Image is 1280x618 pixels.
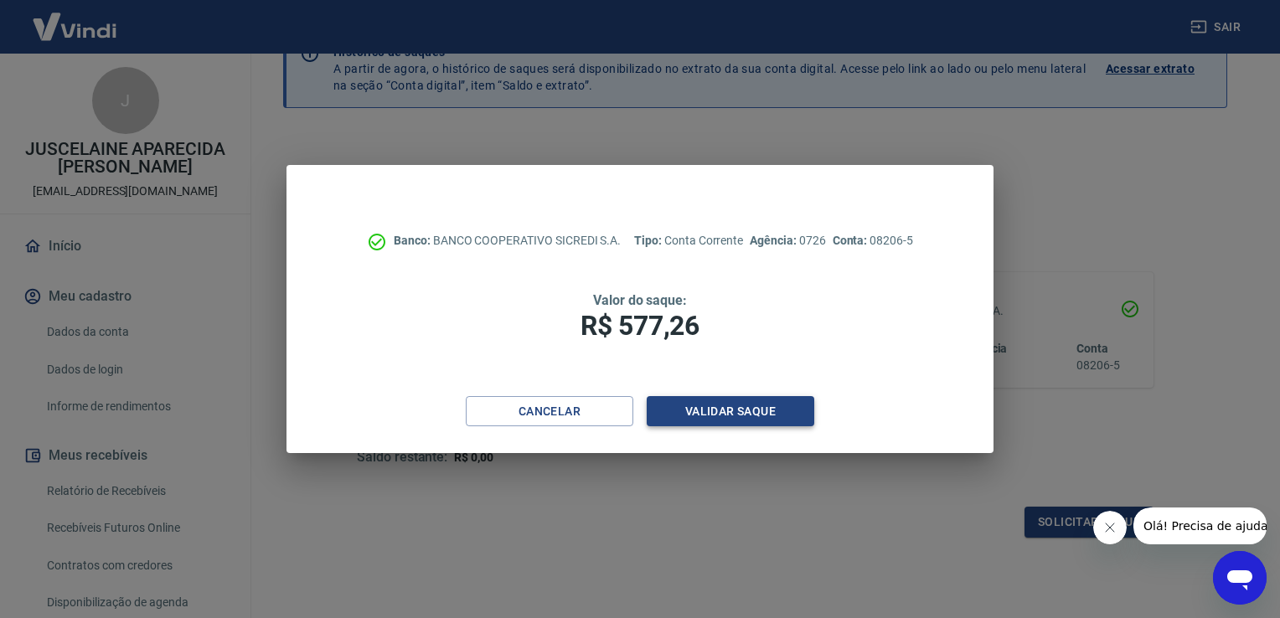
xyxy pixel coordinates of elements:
[394,234,433,247] span: Banco:
[593,292,687,308] span: Valor do saque:
[750,234,799,247] span: Agência:
[647,396,814,427] button: Validar saque
[1213,551,1267,605] iframe: Botão para abrir a janela de mensagens
[394,232,621,250] p: BANCO COOPERATIVO SICREDI S.A.
[833,232,913,250] p: 08206-5
[750,232,825,250] p: 0726
[833,234,870,247] span: Conta:
[10,12,141,25] span: Olá! Precisa de ajuda?
[1133,507,1267,544] iframe: Mensagem da empresa
[634,234,664,247] span: Tipo:
[1093,511,1127,544] iframe: Fechar mensagem
[466,396,633,427] button: Cancelar
[581,310,699,342] span: R$ 577,26
[634,232,743,250] p: Conta Corrente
